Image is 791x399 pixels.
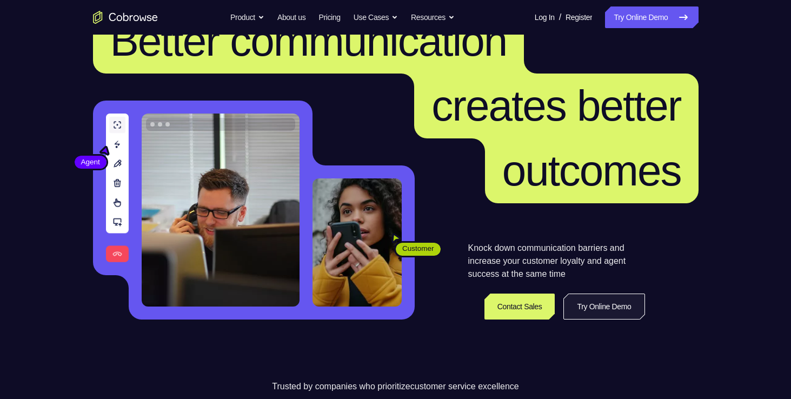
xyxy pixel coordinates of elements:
[110,17,507,65] span: Better communication
[563,294,644,320] a: Try Online Demo
[559,11,561,24] span: /
[535,6,555,28] a: Log In
[502,147,681,195] span: outcomes
[410,382,519,391] span: customer service excellence
[411,6,455,28] button: Resources
[313,178,402,307] img: A customer holding their phone
[566,6,592,28] a: Register
[468,242,645,281] p: Knock down communication barriers and increase your customer loyalty and agent success at the sam...
[605,6,698,28] a: Try Online Demo
[93,11,158,24] a: Go to the home page
[277,6,305,28] a: About us
[230,6,264,28] button: Product
[484,294,555,320] a: Contact Sales
[354,6,398,28] button: Use Cases
[142,114,300,307] img: A customer support agent talking on the phone
[318,6,340,28] a: Pricing
[431,82,681,130] span: creates better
